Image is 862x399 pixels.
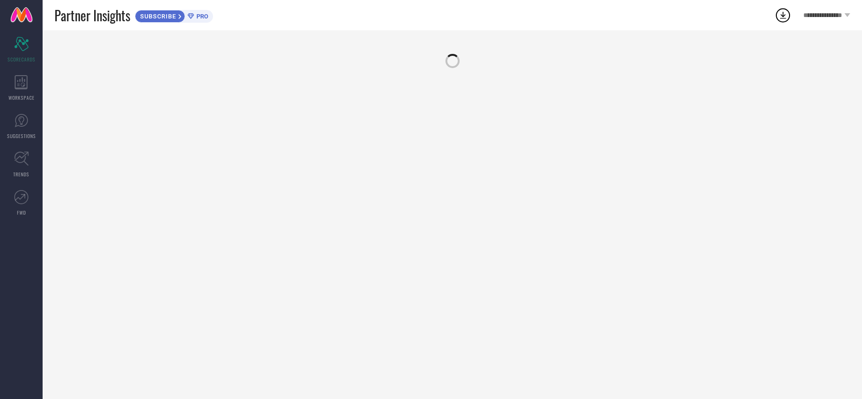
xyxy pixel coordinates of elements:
[135,8,213,23] a: SUBSCRIBEPRO
[9,94,35,101] span: WORKSPACE
[8,56,36,63] span: SCORECARDS
[194,13,208,20] span: PRO
[13,171,29,178] span: TRENDS
[54,6,130,25] span: Partner Insights
[135,13,178,20] span: SUBSCRIBE
[774,7,791,24] div: Open download list
[17,209,26,216] span: FWD
[7,132,36,139] span: SUGGESTIONS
